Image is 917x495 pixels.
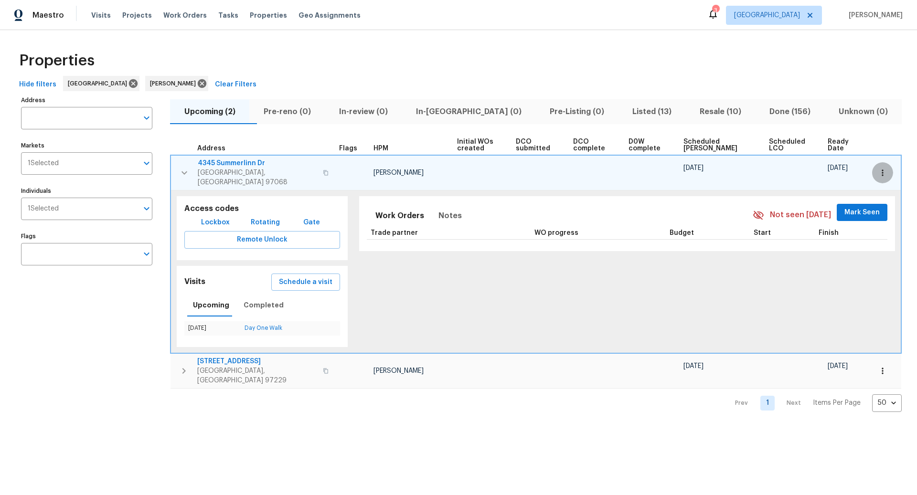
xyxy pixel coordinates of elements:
span: In-[GEOGRAPHIC_DATA] (0) [407,105,530,118]
button: Open [140,247,153,261]
span: [GEOGRAPHIC_DATA], [GEOGRAPHIC_DATA] 97229 [197,366,317,385]
span: Not seen [DATE] [770,210,831,221]
span: Visits [91,11,111,20]
div: [GEOGRAPHIC_DATA] [63,76,139,91]
span: [GEOGRAPHIC_DATA], [GEOGRAPHIC_DATA] 97068 [198,168,317,187]
span: Scheduled LCO [769,138,812,152]
label: Individuals [21,188,152,194]
span: Mark Seen [844,207,880,219]
span: [DATE] [683,165,704,171]
span: Tasks [218,12,238,19]
span: Done (156) [761,105,819,118]
span: [PERSON_NAME] [845,11,903,20]
span: Budget [670,230,694,236]
a: Goto page 1 [760,396,775,411]
span: Clear Filters [215,79,256,91]
span: [DATE] [828,363,848,369]
span: Maestro [32,11,64,20]
button: Remote Unlock [184,231,340,249]
span: HPM [373,145,388,152]
button: Open [140,111,153,125]
span: Lockbox [201,217,230,229]
span: Resale (10) [691,105,749,118]
span: Listed (13) [624,105,680,118]
span: Geo Assignments [299,11,361,20]
a: Day One Walk [245,325,282,331]
span: [STREET_ADDRESS] [197,357,317,366]
label: Markets [21,143,152,148]
div: [PERSON_NAME] [145,76,208,91]
span: Upcoming [193,299,229,311]
div: 50 [872,390,902,415]
label: Flags [21,233,152,239]
button: Lockbox [197,214,234,232]
span: [PERSON_NAME] [150,79,200,88]
span: Rotating [251,217,280,229]
span: [DATE] [683,363,704,369]
span: Gate [300,217,323,229]
span: 1 Selected [28,159,59,168]
span: Pre-reno (0) [255,105,319,118]
h5: Access codes [184,204,340,214]
span: [GEOGRAPHIC_DATA] [68,79,131,88]
button: Rotating [247,214,284,232]
span: 4345 Summerlinn Dr [198,158,317,168]
button: Gate [297,214,327,232]
span: 1 Selected [28,205,59,213]
span: [PERSON_NAME] [373,368,424,374]
span: In-review (0) [331,105,396,118]
span: Properties [250,11,287,20]
button: Open [140,202,153,215]
h5: Visits [184,277,205,287]
span: Projects [122,11,152,20]
span: DCO submitted [516,138,557,152]
span: Schedule a visit [279,276,332,288]
span: [DATE] [828,165,848,171]
button: Open [140,157,153,170]
span: WO progress [534,230,578,236]
span: Remote Unlock [192,234,332,246]
td: [DATE] [184,321,241,335]
span: Unknown (0) [830,105,896,118]
span: [GEOGRAPHIC_DATA] [734,11,800,20]
span: Notes [438,209,462,222]
button: Hide filters [15,76,60,94]
span: Work Orders [375,209,424,222]
span: Finish [819,230,839,236]
span: Properties [19,56,95,65]
label: Address [21,97,152,103]
span: Work Orders [163,11,207,20]
span: Ready Date [828,138,856,152]
span: Pre-Listing (0) [541,105,612,118]
span: Hide filters [19,79,56,91]
button: Schedule a visit [271,274,340,291]
span: [PERSON_NAME] [373,169,424,176]
button: Mark Seen [837,204,887,221]
span: Initial WOs created [457,138,500,152]
div: 3 [712,6,719,15]
p: Items Per Page [813,398,861,408]
span: Start [754,230,771,236]
span: DCO complete [573,138,612,152]
nav: Pagination Navigation [726,394,902,412]
span: Completed [244,299,284,311]
button: Clear Filters [211,76,260,94]
span: D0W complete [629,138,667,152]
span: Scheduled [PERSON_NAME] [683,138,753,152]
span: Address [197,145,225,152]
span: Upcoming (2) [176,105,244,118]
span: Flags [339,145,357,152]
span: Trade partner [371,230,418,236]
